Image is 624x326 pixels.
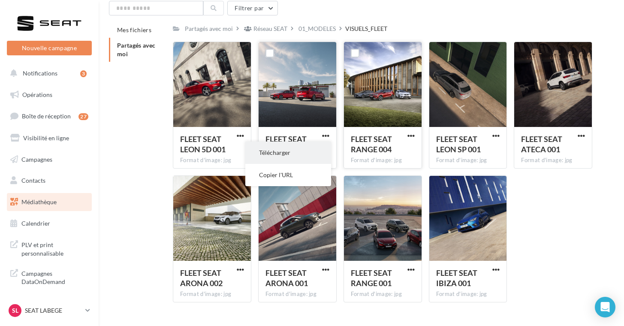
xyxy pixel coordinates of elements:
[7,41,92,55] button: Nouvelle campagne
[12,306,18,315] span: SL
[436,290,500,298] div: Format d'image: jpg
[22,112,71,120] span: Boîte de réception
[521,157,585,164] div: Format d'image: jpg
[180,268,223,288] span: FLEET SEAT ARONA 002
[21,155,52,163] span: Campagnes
[227,1,278,15] button: Filtrer par
[265,268,308,288] span: FLEET SEAT ARONA 001
[351,157,415,164] div: Format d'image: jpg
[180,134,226,154] span: FLEET SEAT LEON 5D 001
[5,193,93,211] a: Médiathèque
[5,235,93,261] a: PLV et print personnalisable
[180,290,244,298] div: Format d'image: jpg
[5,129,93,147] a: Visibilité en ligne
[253,24,287,33] div: Réseau SEAT
[298,24,336,33] div: 01_MODELES
[180,157,244,164] div: Format d'image: jpg
[117,42,156,57] span: Partagés avec moi
[351,290,415,298] div: Format d'image: jpg
[595,297,615,317] div: Open Intercom Messenger
[23,69,57,77] span: Notifications
[80,70,87,77] div: 3
[21,268,88,286] span: Campagnes DataOnDemand
[351,134,392,154] span: FLEET SEAT RANGE 004
[5,172,93,190] a: Contacts
[265,134,307,154] span: FLEET SEAT RANGE 005
[351,268,392,288] span: FLEET SEAT RANGE 001
[345,24,387,33] div: VISUELS_FLEET
[245,164,331,186] button: Copier l'URL
[23,134,69,142] span: Visibilité en ligne
[21,220,50,227] span: Calendrier
[5,214,93,232] a: Calendrier
[265,290,329,298] div: Format d'image: jpg
[25,306,82,315] p: SEAT LABEGE
[5,64,90,82] button: Notifications 3
[521,134,562,154] span: FLEET SEAT ATECA 001
[5,264,93,290] a: Campagnes DataOnDemand
[185,24,233,33] div: Partagés avec moi
[245,142,331,164] button: Télécharger
[436,134,481,154] span: FLEET SEAT LEON SP 001
[22,91,52,98] span: Opérations
[21,239,88,257] span: PLV et print personnalisable
[78,113,88,120] div: 27
[21,198,57,205] span: Médiathèque
[5,107,93,125] a: Boîte de réception27
[21,177,45,184] span: Contacts
[5,151,93,169] a: Campagnes
[7,302,92,319] a: SL SEAT LABEGE
[117,26,151,33] span: Mes fichiers
[5,86,93,104] a: Opérations
[436,157,500,164] div: Format d'image: jpg
[436,268,477,288] span: FLEET SEAT IBIZA 001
